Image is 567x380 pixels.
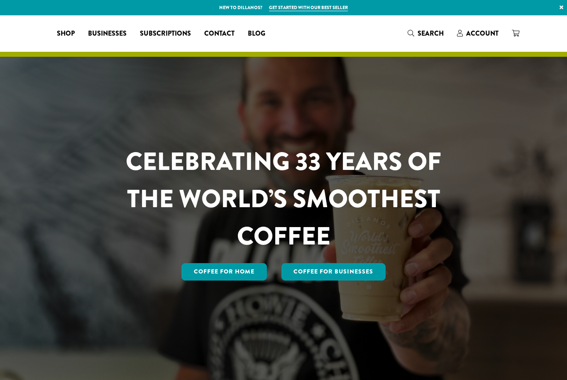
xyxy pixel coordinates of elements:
h1: CELEBRATING 33 YEARS OF THE WORLD’S SMOOTHEST COFFEE [101,143,466,255]
a: Coffee for Home [181,263,267,281]
a: Shop [50,27,81,40]
a: Search [401,27,450,40]
span: Shop [57,29,75,39]
span: Blog [248,29,265,39]
span: Contact [204,29,235,39]
span: Businesses [88,29,127,39]
span: Search [418,29,444,38]
a: Get started with our best seller [269,4,348,11]
span: Subscriptions [140,29,191,39]
a: Coffee For Businesses [281,263,386,281]
span: Account [466,29,499,38]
